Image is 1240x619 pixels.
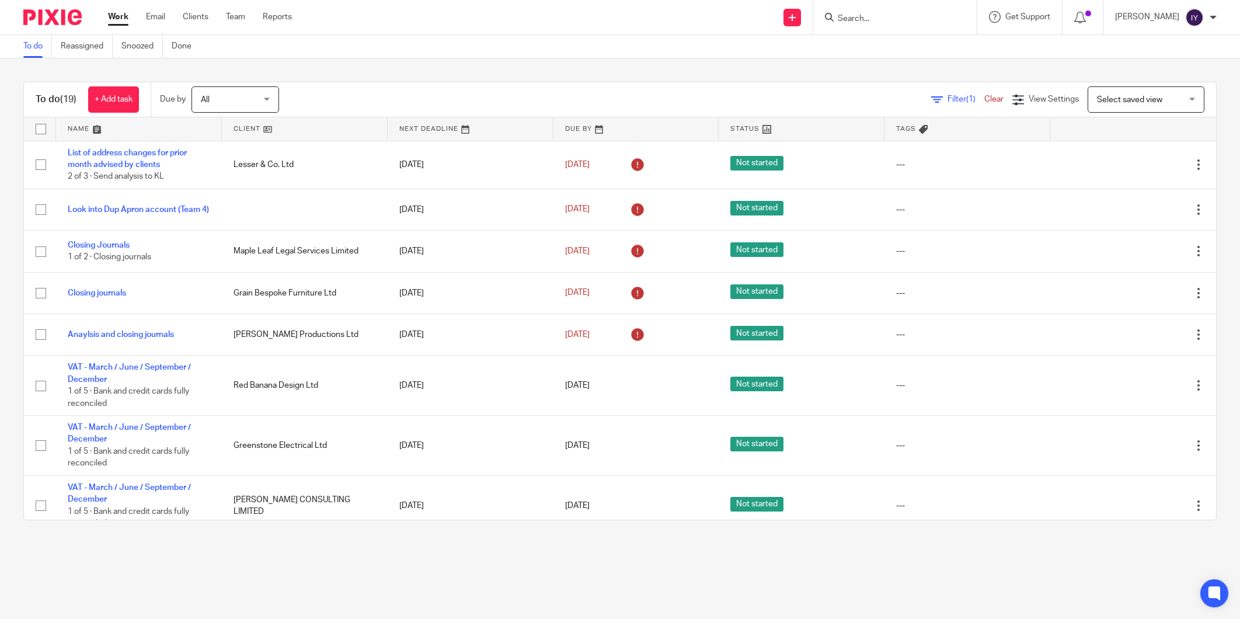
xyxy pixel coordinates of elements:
[388,189,553,230] td: [DATE]
[730,377,783,391] span: Not started
[68,507,189,528] span: 1 of 5 · Bank and credit cards fully reconciled
[226,11,245,23] a: Team
[896,329,1039,340] div: ---
[183,11,208,23] a: Clients
[388,416,553,476] td: [DATE]
[68,206,209,214] a: Look into Dup Apron account (Team 4)
[896,126,916,132] span: Tags
[1097,96,1162,104] span: Select saved view
[172,35,200,58] a: Done
[730,242,783,257] span: Not started
[146,11,165,23] a: Email
[837,14,942,25] input: Search
[730,284,783,299] span: Not started
[68,423,191,443] a: VAT - March / June / September / December
[68,331,174,339] a: Anaylsis and closing journals
[222,356,388,416] td: Red Banana Design Ltd
[1005,13,1050,21] span: Get Support
[565,502,590,510] span: [DATE]
[565,289,590,297] span: [DATE]
[68,387,189,408] span: 1 of 5 · Bank and credit cards fully reconciled
[1185,8,1204,27] img: svg%3E
[896,204,1039,215] div: ---
[61,35,113,58] a: Reassigned
[222,272,388,314] td: Grain Bespoke Furniture Ltd
[1029,95,1079,103] span: View Settings
[388,356,553,416] td: [DATE]
[388,272,553,314] td: [DATE]
[68,241,130,249] a: Closing Journals
[966,95,976,103] span: (1)
[565,206,590,214] span: [DATE]
[388,314,553,355] td: [DATE]
[948,95,984,103] span: Filter
[730,326,783,340] span: Not started
[68,363,191,383] a: VAT - March / June / September / December
[730,437,783,451] span: Not started
[565,441,590,450] span: [DATE]
[68,172,164,180] span: 2 of 3 · Send analysis to KL
[222,314,388,355] td: [PERSON_NAME] Productions Ltd
[896,287,1039,299] div: ---
[68,289,126,297] a: Closing journals
[121,35,163,58] a: Snoozed
[896,159,1039,171] div: ---
[388,475,553,535] td: [DATE]
[88,86,139,113] a: + Add task
[222,416,388,476] td: Greenstone Electrical Ltd
[68,447,189,468] span: 1 of 5 · Bank and credit cards fully reconciled
[60,95,76,104] span: (19)
[36,93,76,106] h1: To do
[565,331,590,339] span: [DATE]
[222,475,388,535] td: [PERSON_NAME] CONSULTING LIMITED
[565,381,590,390] span: [DATE]
[730,156,783,171] span: Not started
[896,245,1039,257] div: ---
[23,35,52,58] a: To do
[565,161,590,169] span: [DATE]
[565,247,590,255] span: [DATE]
[896,440,1039,451] div: ---
[263,11,292,23] a: Reports
[108,11,128,23] a: Work
[68,484,191,503] a: VAT - March / June / September / December
[68,253,151,261] span: 1 of 2 · Closing journals
[730,201,783,215] span: Not started
[222,231,388,272] td: Maple Leaf Legal Services Limited
[984,95,1004,103] a: Clear
[388,231,553,272] td: [DATE]
[1115,11,1179,23] p: [PERSON_NAME]
[201,96,210,104] span: All
[23,9,82,25] img: Pixie
[68,149,187,169] a: List of address changes for prior month advised by clients
[388,141,553,189] td: [DATE]
[730,497,783,512] span: Not started
[896,500,1039,512] div: ---
[896,380,1039,391] div: ---
[160,93,186,105] p: Due by
[222,141,388,189] td: Lesser & Co. Ltd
